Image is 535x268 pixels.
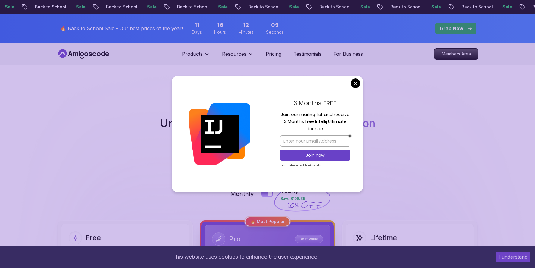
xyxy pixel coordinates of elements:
p: Back to School [472,4,513,10]
p: Members Area [434,49,478,59]
p: Resources [222,50,246,58]
p: Products [182,50,203,58]
p: 🔥 Back to School Sale - Our best prices of the year! [60,25,183,32]
h2: Lifetime [370,233,397,243]
p: Sale [229,4,248,10]
a: Testimonials [293,50,321,58]
p: Back to School [45,4,86,10]
span: 12 Minutes [243,21,249,29]
span: Minutes [238,29,254,35]
button: Accept cookies [496,252,530,262]
p: Back to School [330,4,371,10]
p: Sale [15,4,35,10]
p: Back to School [117,4,158,10]
span: Seconds [266,29,284,35]
p: Sale [513,4,532,10]
div: This website uses cookies to enhance the user experience. [5,250,487,263]
span: Hours [214,29,226,35]
p: Sale [442,4,461,10]
a: For Business [333,50,363,58]
p: Sale [86,4,106,10]
h2: Unlimited Learning with [160,117,375,129]
button: Resources [222,50,254,62]
span: 9 Seconds [271,21,279,29]
span: 16 Hours [217,21,223,29]
p: Back to School [188,4,229,10]
p: Best Value [296,236,322,242]
p: Back to School [401,4,442,10]
p: Back to School [259,4,300,10]
p: Sale [371,4,390,10]
h2: Free [86,233,101,243]
p: Sale [300,4,319,10]
span: Days [192,29,202,35]
span: 11 Days [195,21,199,29]
p: Sale [158,4,177,10]
button: Products [182,50,210,62]
a: Members Area [434,48,478,60]
p: Grab Now [440,25,463,32]
a: Pricing [266,50,281,58]
p: Monthly [230,190,254,198]
h2: Pro [229,234,241,244]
